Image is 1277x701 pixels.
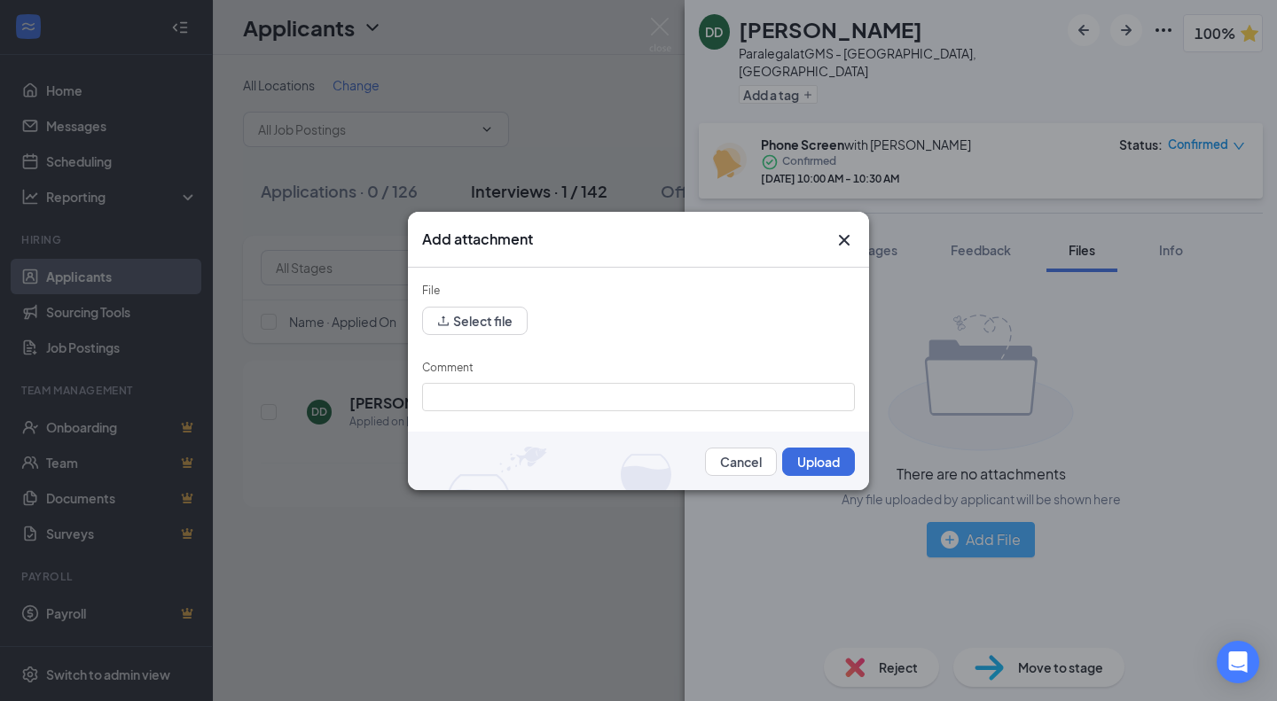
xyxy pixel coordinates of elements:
[422,230,533,249] h3: Add attachment
[422,383,855,411] input: Comment
[834,230,855,251] button: Close
[705,447,777,475] button: Cancel
[437,314,450,326] span: upload
[422,306,528,334] button: upload Select file
[422,315,528,329] span: upload Select file
[1217,641,1259,683] div: Open Intercom Messenger
[834,230,855,251] svg: Cross
[422,284,440,297] label: File
[422,360,474,373] label: Comment
[782,447,855,475] button: Upload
